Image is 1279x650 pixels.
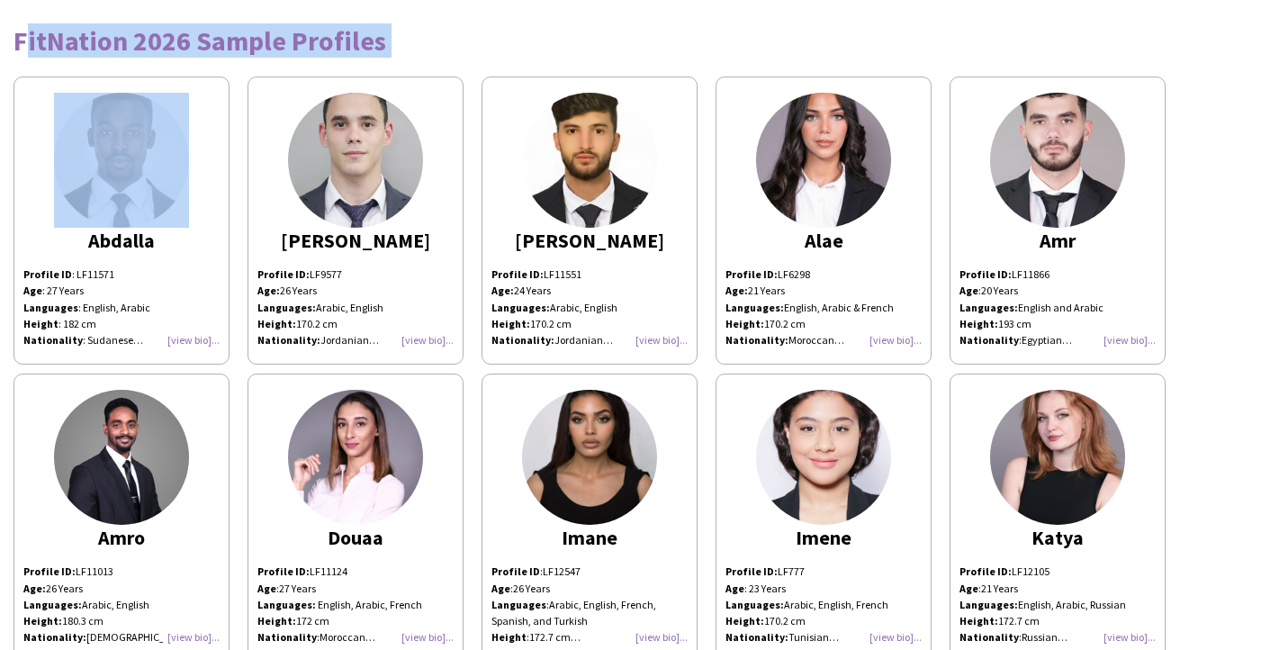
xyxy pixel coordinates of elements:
[725,317,764,330] strong: Height:
[725,564,778,578] strong: Profile ID:
[257,232,454,248] div: [PERSON_NAME]
[491,564,540,578] b: Profile ID
[959,284,978,297] b: Age
[756,390,891,525] img: thumb-167457163963cfef7729a12.jpg
[257,613,454,629] p: 172 cm
[959,529,1156,546] div: Katya
[725,581,922,646] p: : 23 Years Arabic, English, French 170.2 cm Tunisian
[54,93,189,228] img: thumb-30603006-038d-4fc3-8a86-06d516c0e114.png
[491,598,549,611] span: :
[83,333,143,347] span: : Sudanese
[959,581,1156,597] p: 21 Years
[257,564,310,578] strong: Profile ID:
[491,564,543,578] span: :
[14,27,1265,54] div: FitNation 2026 Sample Profiles
[257,598,316,611] b: Languages:
[491,598,546,611] b: Languages
[998,614,1040,627] span: 172.7 cm
[23,267,72,281] strong: Profile ID
[491,301,550,314] b: Languages:
[316,598,422,611] span: English, Arabic, French
[491,582,510,595] b: Age
[257,266,454,348] p: LF9577 26 Years Arabic, English 170.2 cm Jordanian
[959,300,1156,332] p: English and Arabic 193 cm
[23,614,62,627] strong: Height:
[725,232,922,248] div: Alae
[725,582,744,595] b: Age
[756,93,891,228] img: thumb-5510ddc8-888c-4f0a-8019-40de6acb42a9.jpg
[54,390,189,525] img: thumb-661f9c0da656d.jpg
[257,582,279,595] span: :
[959,582,981,595] span: :
[959,564,1156,580] p: LF12105
[725,266,922,283] p: LF6298
[23,564,220,580] p: LF11013
[288,390,423,525] img: thumb-65ce125a7a783.jpeg
[959,317,998,330] strong: Height:
[725,284,748,297] strong: Age:
[23,266,220,332] p: : LF11571 : English, Arabic : 182 cm
[257,582,276,595] b: Age
[257,267,310,281] strong: Profile ID:
[491,267,544,281] b: Profile ID:
[959,284,981,297] span: :
[491,232,688,248] div: [PERSON_NAME]
[491,581,688,646] p: 26 Years Arabic, English, French, Spanish, and Turkish 172.7 cm Algerian
[23,598,82,611] strong: Languages:
[959,629,1156,645] p: Russian
[959,267,1012,281] strong: Profile ID:
[257,564,454,580] p: LF11124
[257,301,316,314] strong: Languages:
[257,333,320,347] strong: Nationality:
[959,232,1156,248] div: Amr
[725,333,788,347] strong: Nationality:
[288,93,423,228] img: thumb-167878260864103090c265a.jpg
[42,284,84,297] span: : 27 Years
[257,629,454,645] p: Moroccan
[257,630,320,644] span: :
[23,581,220,646] p: 26 Years Arabic, English 180.3 cm [DEMOGRAPHIC_DATA]
[491,317,530,330] b: Height:
[257,284,280,297] strong: Age:
[491,630,527,644] b: Height
[491,630,529,644] span: :
[959,598,1018,611] b: Languages:
[23,301,78,314] strong: Languages
[23,630,86,644] strong: Nationality:
[959,614,998,627] b: Height:
[725,301,784,314] strong: Languages:
[522,93,657,228] img: thumb-6707c253a4fc7.jpg
[23,333,83,347] b: Nationality
[725,598,784,611] strong: Languages:
[23,564,76,578] strong: Profile ID:
[990,390,1125,525] img: thumb-6dbe6a00-6e08-430c-99d1-7584f1807adb.jpg
[959,564,1012,578] b: Profile ID:
[981,284,1018,297] span: 20 Years
[257,614,296,627] strong: Height:
[522,390,657,525] img: thumb-67e5a26a647da.jpeg
[725,564,922,580] p: LF777
[959,333,1022,347] span: :
[959,266,1156,283] p: LF11866
[959,301,1018,314] strong: Languages:
[725,630,788,644] strong: Nationality:
[1018,598,1126,611] span: English, Arabic, Russian
[725,529,922,546] div: Imene
[23,284,42,297] b: Age
[491,529,688,546] div: Imane
[23,317,59,330] strong: Height
[491,284,514,297] b: Age:
[1022,333,1072,347] span: Egyptian
[725,614,764,627] strong: Height:
[23,582,46,595] strong: Age:
[491,582,513,595] span: :
[257,529,454,546] div: Douaa
[959,630,1022,644] span: :
[491,266,688,348] p: LF11551 24 Years Arabic, English 170.2 cm Jordanian
[257,317,296,330] strong: Height:
[257,630,317,644] b: Nationality
[725,283,922,348] p: 21 Years English, Arabic & French 170.2 cm Moroccan
[990,93,1125,228] img: thumb-02cf2798-6248-4952-ab09-5e688612f561.jpg
[491,564,688,580] p: LF12547
[279,582,316,595] span: 27 Years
